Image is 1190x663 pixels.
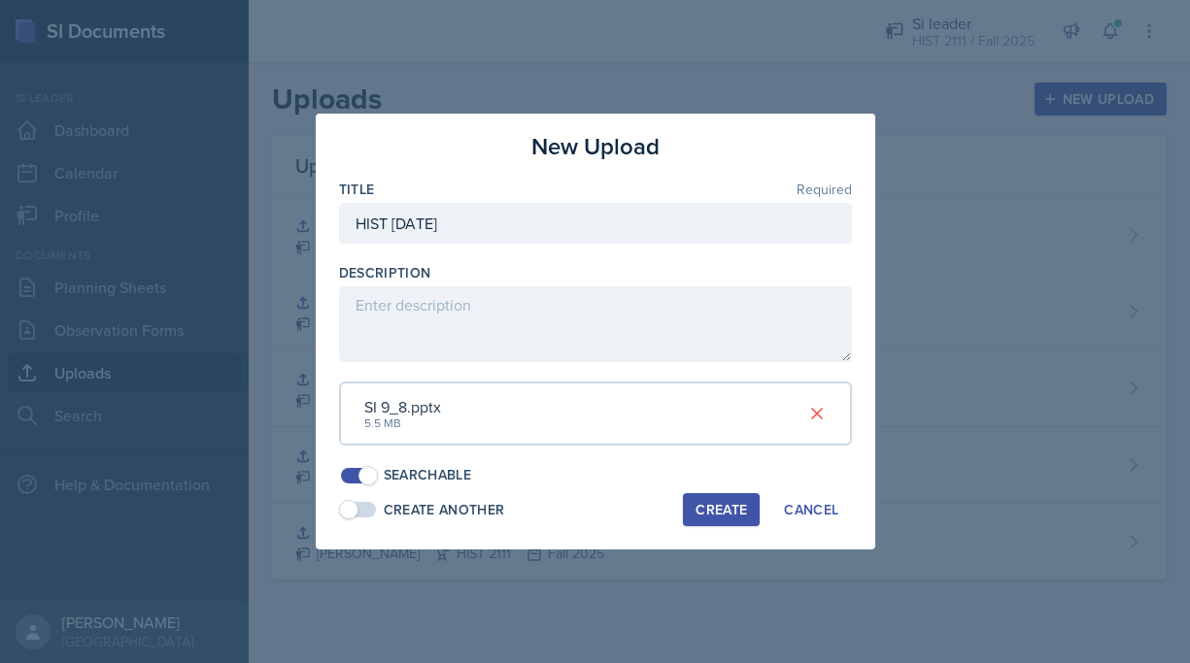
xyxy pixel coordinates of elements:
input: Enter title [339,203,852,244]
div: SI 9_8.pptx [364,395,441,418]
span: Required [797,182,852,196]
button: Cancel [771,493,851,526]
label: Description [339,263,431,282]
div: Cancel [784,502,838,517]
label: Title [339,180,375,199]
div: 5.5 MB [364,414,441,432]
div: Create Another [384,500,505,520]
h3: New Upload [531,129,660,164]
button: Create [683,493,760,526]
div: Searchable [384,465,472,485]
div: Create [696,502,747,517]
